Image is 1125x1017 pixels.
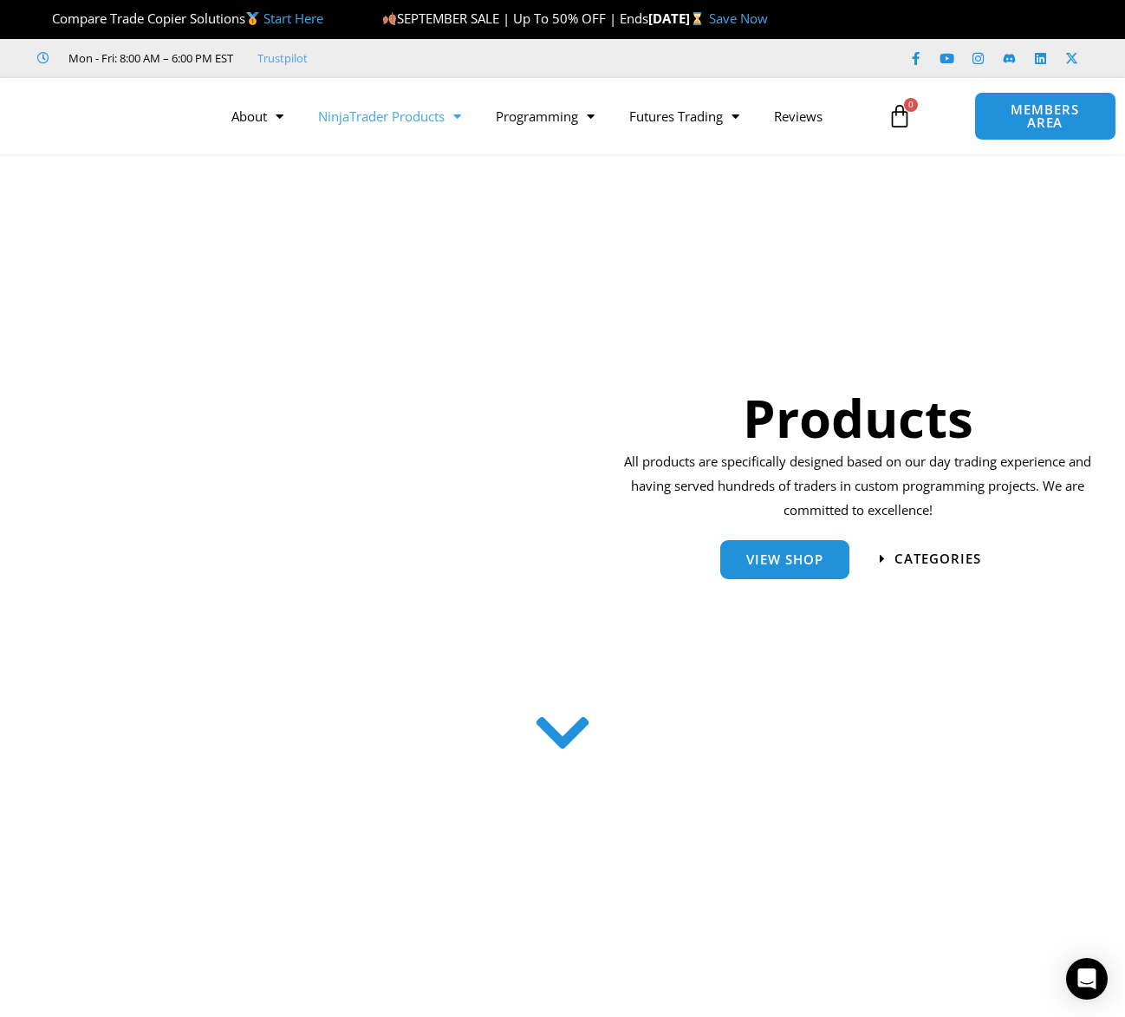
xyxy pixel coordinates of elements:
img: 🏆 [38,12,51,25]
a: Reviews [757,96,840,136]
a: About [214,96,301,136]
img: 🥇 [246,12,259,25]
img: ProductsSection scaled | Affordable Indicators – NinjaTrader [64,241,524,681]
a: Trustpilot [257,48,308,68]
span: View Shop [746,553,823,566]
a: Start Here [263,10,323,27]
a: Futures Trading [612,96,757,136]
span: SEPTEMBER SALE | Up To 50% OFF | Ends [382,10,648,27]
a: MEMBERS AREA [974,92,1116,140]
span: categories [894,552,981,565]
span: Mon - Fri: 8:00 AM – 6:00 PM EST [64,48,233,68]
img: 🍂 [383,12,396,25]
strong: [DATE] [648,10,708,27]
div: Open Intercom Messenger [1066,958,1108,1000]
p: All products are specifically designed based on our day trading experience and having served hund... [618,450,1097,523]
img: LogoAI | Affordable Indicators – NinjaTrader [19,85,205,147]
span: Compare Trade Copier Solutions [37,10,323,27]
span: 0 [904,98,918,112]
h1: Products [618,381,1097,454]
a: Programming [478,96,612,136]
a: NinjaTrader Products [301,96,478,136]
a: View Shop [720,540,849,579]
span: MEMBERS AREA [992,103,1098,129]
img: ⌛ [691,12,704,25]
nav: Menu [214,96,878,136]
a: 0 [862,91,938,141]
a: categories [880,552,981,565]
a: Save Now [709,10,768,27]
